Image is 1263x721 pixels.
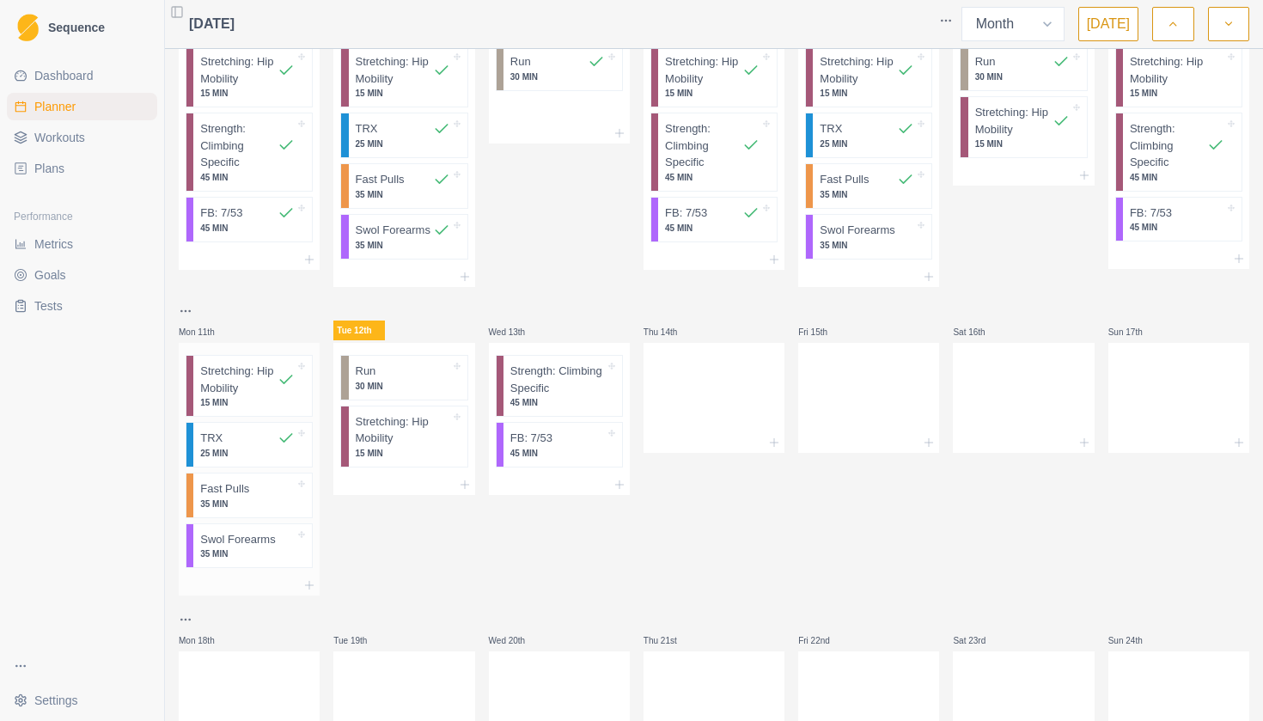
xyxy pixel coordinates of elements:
p: Stretching: Hip Mobility [1130,53,1224,87]
div: Swol Forearms35 MIN [186,523,313,569]
p: Fri 15th [798,326,850,339]
p: 15 MIN [975,137,1070,150]
div: Fast Pulls35 MIN [805,163,932,209]
p: Sun 17th [1108,326,1160,339]
p: Stretching: Hip Mobility [356,413,450,447]
div: Run30 MIN [496,46,623,91]
div: Stretching: Hip Mobility15 MIN [186,46,313,107]
div: TRX25 MIN [805,113,932,158]
p: Run [975,53,996,70]
a: Tests [7,292,157,320]
p: FB: 7/53 [200,205,242,222]
div: Stretching: Hip Mobility15 MIN [340,46,467,107]
p: 45 MIN [200,171,295,184]
button: Settings [7,687,157,714]
p: 15 MIN [820,87,914,100]
p: 35 MIN [356,239,450,252]
p: 45 MIN [1130,171,1224,184]
p: FB: 7/53 [665,205,707,222]
p: Stretching: Hip Mobility [356,53,433,87]
span: [DATE] [189,14,235,34]
div: Strength: Climbing Specific45 MIN [496,355,623,417]
a: LogoSequence [7,7,157,48]
p: Fast Pulls [820,171,869,188]
div: FB: 7/5345 MIN [1115,197,1242,242]
p: Stretching: Hip Mobility [200,53,278,87]
p: Wed 13th [489,326,540,339]
span: Tests [34,297,63,315]
p: Sat 16th [953,326,1004,339]
p: Fast Pulls [356,171,405,188]
p: Thu 21st [644,634,695,647]
div: TRX25 MIN [186,422,313,467]
p: Strength: Climbing Specific [510,363,605,396]
p: Wed 20th [489,634,540,647]
p: 30 MIN [356,380,450,393]
p: Stretching: Hip Mobility [975,104,1052,137]
div: FB: 7/5345 MIN [186,197,313,242]
p: 25 MIN [200,447,295,460]
div: Stretching: Hip Mobility15 MIN [960,96,1087,158]
span: Metrics [34,235,73,253]
p: 15 MIN [200,396,295,409]
p: Stretching: Hip Mobility [820,53,897,87]
div: Performance [7,203,157,230]
p: 15 MIN [356,87,450,100]
p: 30 MIN [510,70,605,83]
p: Stretching: Hip Mobility [200,363,278,396]
p: 35 MIN [820,239,914,252]
p: 15 MIN [356,447,450,460]
span: Workouts [34,129,85,146]
p: 15 MIN [665,87,760,100]
p: Fast Pulls [200,480,249,498]
div: Strength: Climbing Specific45 MIN [1115,113,1242,192]
div: Run30 MIN [340,355,467,400]
p: Run [356,363,376,380]
p: TRX [200,430,223,447]
p: 35 MIN [200,498,295,510]
p: Tue 19th [333,634,385,647]
p: Tue 12th [333,321,385,340]
div: Fast Pulls35 MIN [340,163,467,209]
div: FB: 7/5345 MIN [496,422,623,467]
p: Swol Forearms [356,222,430,239]
div: Stretching: Hip Mobility15 MIN [1115,46,1242,107]
p: 45 MIN [200,222,295,235]
p: Mon 11th [179,326,230,339]
span: Dashboard [34,67,94,84]
div: Stretching: Hip Mobility15 MIN [650,46,778,107]
p: FB: 7/53 [1130,205,1172,222]
a: Metrics [7,230,157,258]
p: TRX [356,120,378,137]
p: Swol Forearms [820,222,894,239]
a: Workouts [7,124,157,151]
p: 25 MIN [356,137,450,150]
p: 45 MIN [510,396,605,409]
div: Swol Forearms35 MIN [340,214,467,260]
p: FB: 7/53 [510,430,552,447]
p: Sun 24th [1108,634,1160,647]
p: 30 MIN [975,70,1070,83]
p: Run [510,53,531,70]
div: Stretching: Hip Mobility15 MIN [340,406,467,467]
p: Strength: Climbing Specific [200,120,278,171]
a: Dashboard [7,62,157,89]
div: Stretching: Hip Mobility15 MIN [805,46,932,107]
p: 15 MIN [200,87,295,100]
div: FB: 7/5345 MIN [650,197,778,242]
p: 35 MIN [820,188,914,201]
p: Fri 22nd [798,634,850,647]
span: Goals [34,266,66,284]
p: Sat 23rd [953,634,1004,647]
span: Plans [34,160,64,177]
p: 35 MIN [356,188,450,201]
p: 45 MIN [1130,221,1224,234]
p: 25 MIN [820,137,914,150]
p: Swol Forearms [200,531,275,548]
div: Run30 MIN [960,46,1087,91]
p: Stretching: Hip Mobility [665,53,742,87]
p: 45 MIN [665,171,760,184]
div: Strength: Climbing Specific45 MIN [650,113,778,192]
p: Strength: Climbing Specific [1130,120,1207,171]
div: Swol Forearms35 MIN [805,214,932,260]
